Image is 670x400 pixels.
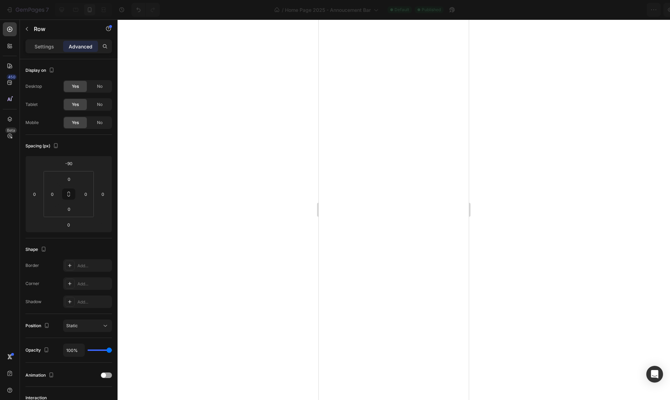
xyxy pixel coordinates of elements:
[77,281,110,287] div: Add...
[7,74,17,80] div: 450
[604,7,615,13] span: Save
[62,174,76,184] input: 0px
[5,128,17,133] div: Beta
[25,280,39,287] div: Corner
[97,101,103,108] span: No
[98,189,108,199] input: 0
[62,204,76,214] input: 0px
[62,158,76,169] input: -90
[630,6,647,14] div: Publish
[47,189,58,199] input: 0px
[319,20,469,400] iframe: Design area
[63,344,84,356] input: Auto
[598,3,621,17] button: Save
[66,323,78,328] span: Static
[285,6,371,14] span: Home Page 2025 - Annoucement Bar
[35,43,54,50] p: Settings
[97,120,103,126] span: No
[77,263,110,269] div: Add...
[25,346,51,355] div: Opacity
[422,7,441,13] span: Published
[25,299,42,305] div: Shadow
[25,83,42,90] div: Desktop
[29,189,40,199] input: 0
[394,7,409,13] span: Default
[72,101,79,108] span: Yes
[62,220,76,230] input: 0
[25,101,38,108] div: Tablet
[72,83,79,90] span: Yes
[69,43,92,50] p: Advanced
[25,245,48,254] div: Shape
[25,371,55,380] div: Animation
[25,262,39,269] div: Border
[3,3,52,17] button: 7
[34,25,93,33] p: Row
[25,321,51,331] div: Position
[63,320,112,332] button: Static
[77,299,110,305] div: Add...
[25,66,56,75] div: Display on
[46,6,49,14] p: 7
[72,120,79,126] span: Yes
[646,366,663,383] div: Open Intercom Messenger
[131,3,160,17] div: Undo/Redo
[624,3,653,17] button: Publish
[25,120,39,126] div: Mobile
[282,6,284,14] span: /
[25,141,60,151] div: Spacing (px)
[81,189,91,199] input: 0px
[97,83,103,90] span: No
